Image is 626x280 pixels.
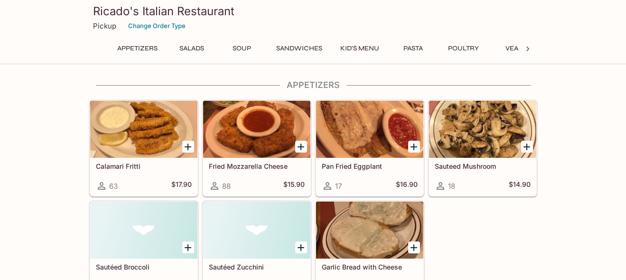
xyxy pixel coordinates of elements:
[335,42,384,55] button: Kid's Menu
[221,42,263,55] button: Soup
[271,42,327,55] button: Sandwiches
[90,100,198,196] a: Calamari Fritti63$17.90
[493,42,535,55] button: Veal
[322,263,418,271] h5: Garlic Bread with Cheese
[90,202,197,259] div: Sautéed Broccoli
[90,101,197,158] div: Calamari Fritti
[203,101,310,158] div: Fried Mozzarella Cheese
[96,162,192,170] h5: Calamari Fritti
[335,182,342,191] span: 17
[89,80,537,90] h4: Appetizers
[396,180,418,192] h5: $16.90
[509,180,531,192] h5: $14.90
[408,141,420,153] button: Add Pan Fried Eggplant
[96,263,192,271] h5: Sautéed Broccoli
[435,162,531,170] h5: Sauteed Mushroom
[222,182,231,191] span: 88
[429,101,536,158] div: Sauteed Mushroom
[408,241,420,253] button: Add Garlic Bread with Cheese
[316,202,423,259] div: Garlic Bread with Cheese
[209,162,305,170] h5: Fried Mozzarella Cheese
[283,180,305,192] h5: $15.90
[124,19,190,33] button: Change Order Type
[93,21,116,30] p: Pickup
[93,4,533,19] h3: Ricado's Italian Restaurant
[442,42,485,55] button: Poultry
[171,180,192,192] h5: $17.90
[203,202,310,259] div: Sautéed Zucchini
[182,141,194,153] button: Add Calamari Fritti
[316,100,424,196] a: Pan Fried Eggplant17$16.90
[182,241,194,253] button: Add Sautéed Broccoli
[209,263,305,271] h5: Sautéed Zucchini
[448,182,455,191] span: 18
[322,162,418,170] h5: Pan Fried Eggplant
[203,100,311,196] a: Fried Mozzarella Cheese88$15.90
[112,42,163,55] button: Appetizers
[392,42,435,55] button: Pasta
[295,241,307,253] button: Add Sautéed Zucchini
[109,182,118,191] span: 63
[295,141,307,153] button: Add Fried Mozzarella Cheese
[170,42,213,55] button: Salads
[429,100,537,196] a: Sauteed Mushroom18$14.90
[521,141,533,153] button: Add Sauteed Mushroom
[316,101,423,158] div: Pan Fried Eggplant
